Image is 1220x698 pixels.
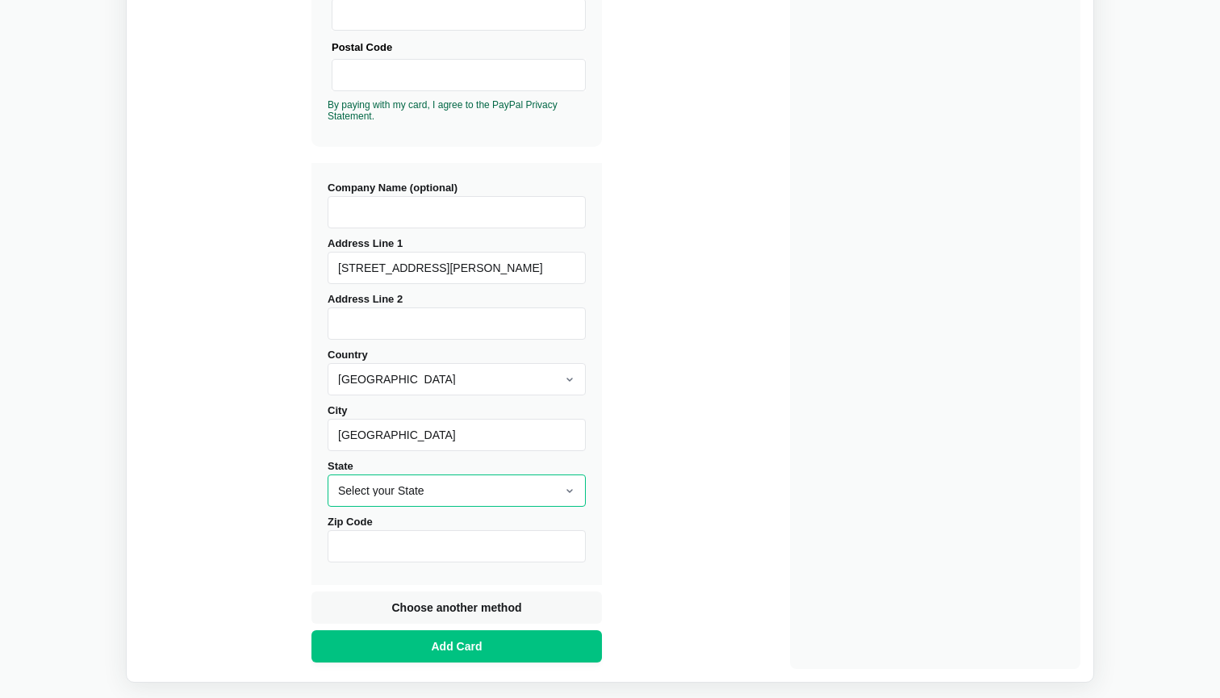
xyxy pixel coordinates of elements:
input: City [328,419,586,451]
select: Country [328,363,586,395]
label: Company Name (optional) [328,182,586,228]
label: Address Line 2 [328,293,586,340]
select: State [328,474,586,507]
iframe: Secure Credit Card Frame - Postal Code [339,60,579,90]
span: Add Card [428,638,486,654]
div: Postal Code [332,39,586,56]
button: Choose another method [311,591,602,624]
span: Choose another method [388,600,524,616]
label: Zip Code [328,516,586,562]
a: By paying with my card, I agree to the PayPal Privacy Statement. [328,99,558,122]
input: Company Name (optional) [328,196,586,228]
input: Address Line 1 [328,252,586,284]
label: Country [328,349,586,395]
input: Address Line 2 [328,307,586,340]
input: Zip Code [328,530,586,562]
label: State [328,460,586,507]
label: City [328,404,586,451]
label: Address Line 1 [328,237,586,284]
button: Add Card [311,630,602,662]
